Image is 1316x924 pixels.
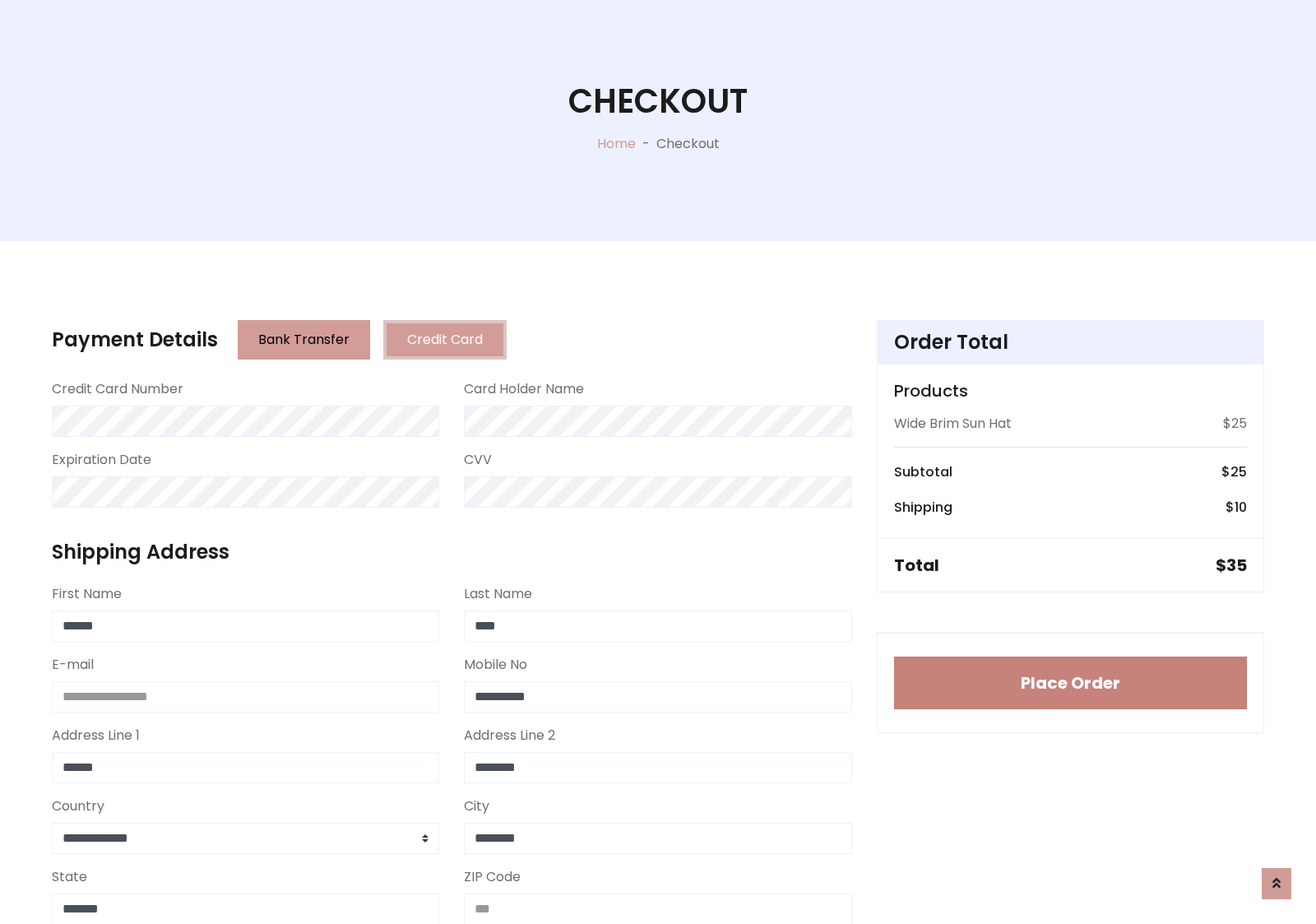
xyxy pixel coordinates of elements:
[568,81,748,121] h1: Checkout
[894,331,1247,355] h4: Order Total
[636,134,656,154] p: -
[1223,414,1247,434] p: $25
[894,464,952,480] h6: Subtotal
[894,414,1012,434] p: Wide Brim Sun Hat
[464,867,521,887] label: ZIP Code
[52,726,140,745] label: Address Line 1
[1226,554,1247,577] span: 35
[52,541,852,564] h4: Shipping Address
[464,796,489,816] label: City
[383,320,507,360] button: Credit Card
[464,655,527,675] label: Mobile No
[894,657,1247,709] button: Place Order
[464,726,555,745] label: Address Line 2
[52,328,218,352] h4: Payment Details
[52,867,87,887] label: State
[52,379,183,399] label: Credit Card Number
[1221,464,1247,480] h6: $
[656,134,720,154] p: Checkout
[52,655,94,675] label: E-mail
[464,584,532,604] label: Last Name
[894,555,939,575] h5: Total
[238,320,370,360] button: Bank Transfer
[1216,555,1247,575] h5: $
[52,584,122,604] label: First Name
[1235,498,1247,517] span: 10
[894,381,1247,401] h5: Products
[1230,462,1247,481] span: 25
[894,499,952,515] h6: Shipping
[464,450,492,470] label: CVV
[464,379,584,399] label: Card Holder Name
[52,450,151,470] label: Expiration Date
[597,134,636,153] a: Home
[52,796,104,816] label: Country
[1226,499,1247,515] h6: $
